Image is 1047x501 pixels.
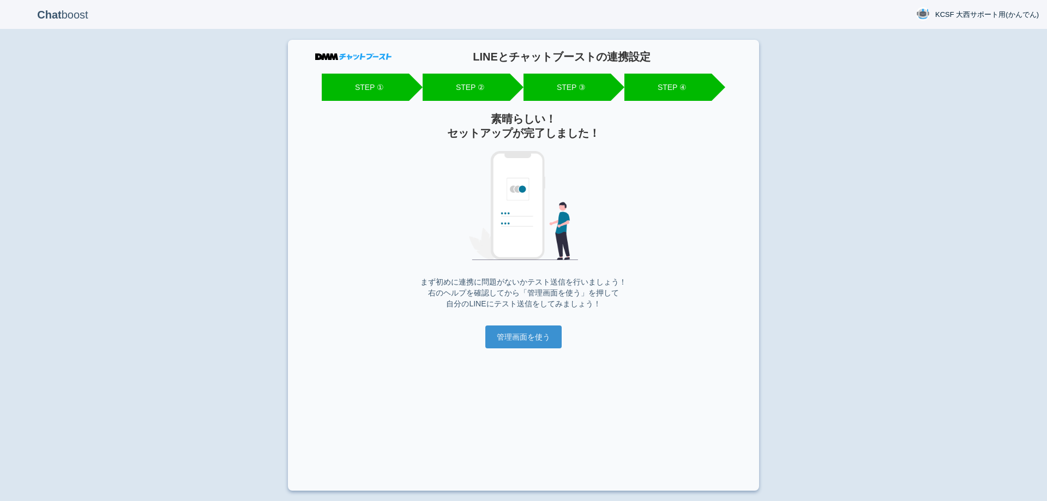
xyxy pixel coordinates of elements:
[322,74,409,101] li: STEP ①
[485,325,562,348] input: 管理画面を使う
[315,112,732,140] h2: 素晴らしい！ セットアップが完了しました！
[315,276,732,309] p: まず初めに連携に問題がないかテスト送信を行いましょう！ 右のヘルプを確認してから「管理画面を使う」を押して 自分のLINEにテスト送信をしてみましょう！
[37,9,61,21] b: Chat
[469,151,578,260] img: 完了画面
[523,74,611,101] li: STEP ③
[8,1,117,28] p: boost
[423,74,510,101] li: STEP ②
[935,9,1039,20] span: KCSF 大西サポート用(かんでん)
[916,7,930,21] img: User Image
[315,53,392,60] img: DMMチャットブースト
[392,51,732,63] h1: LINEとチャットブーストの連携設定
[624,74,712,101] li: STEP ④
